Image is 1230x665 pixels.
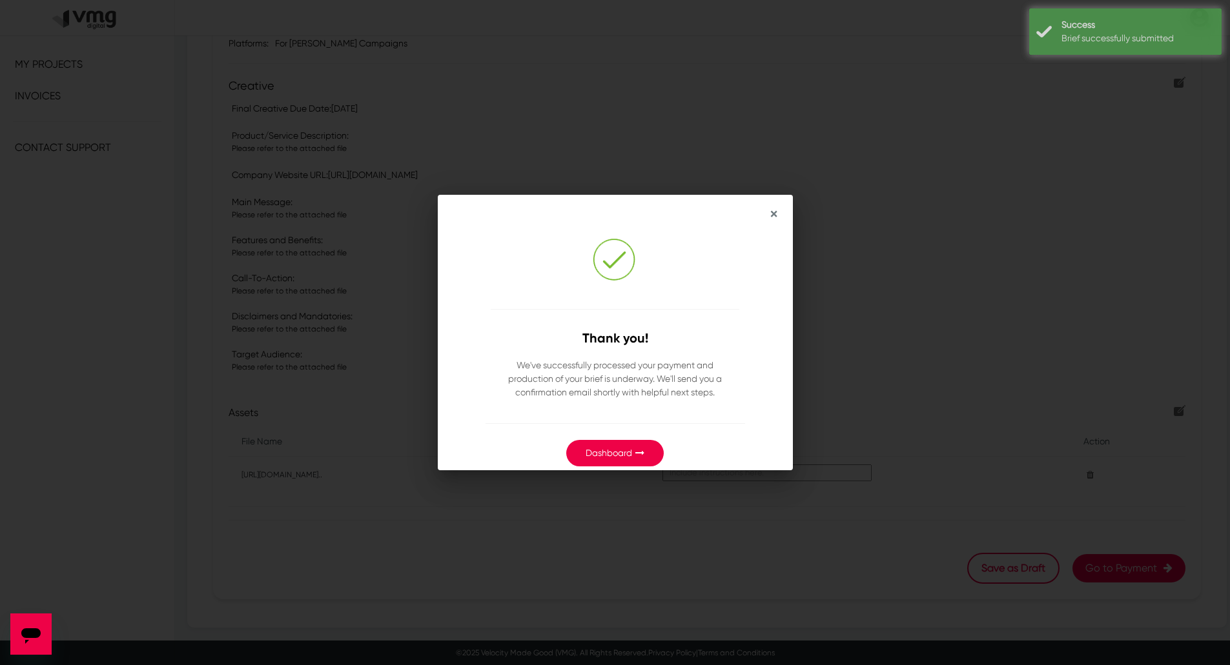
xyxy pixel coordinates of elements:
iframe: Button to launch messaging window [10,613,52,655]
img: tick [589,233,642,285]
div: Success [1061,18,1204,32]
h5: Thank you! [504,317,726,346]
button: Dashboard [566,440,664,466]
div: Brief successfully submitted [1061,32,1204,45]
span: × [770,205,777,223]
p: We've successfully processed your payment and production of your brief is underway. We'll send yo... [504,346,726,399]
a: Dashboard [586,448,632,458]
button: Close [770,206,777,222]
